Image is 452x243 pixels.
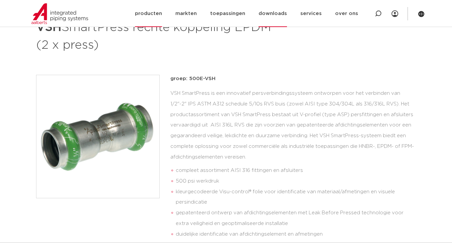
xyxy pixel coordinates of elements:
li: duidelijke identificatie van afdichtingselement en afmetingen [176,229,416,240]
h1: SmartPress rechte koppeling EPDM (2 x press) [36,17,287,53]
li: kleurgecodeerde Visu-control® folie voor identificatie van materiaal/afmetingen en visuele persin... [176,187,416,208]
li: gepatenteerd ontwerp van afdichtingselementen met Leak Before Pressed technologie voor extra veil... [176,208,416,229]
li: compleet assortiment AISI 316 fittingen en afsluiters [176,165,416,176]
strong: VSH [36,21,61,33]
li: 500 psi werkdruk [176,176,416,187]
img: Product Image for VSH SmartPress rechte koppeling EPDM (2 x press) [36,75,159,198]
p: groep: 500E-VSH [170,75,416,83]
